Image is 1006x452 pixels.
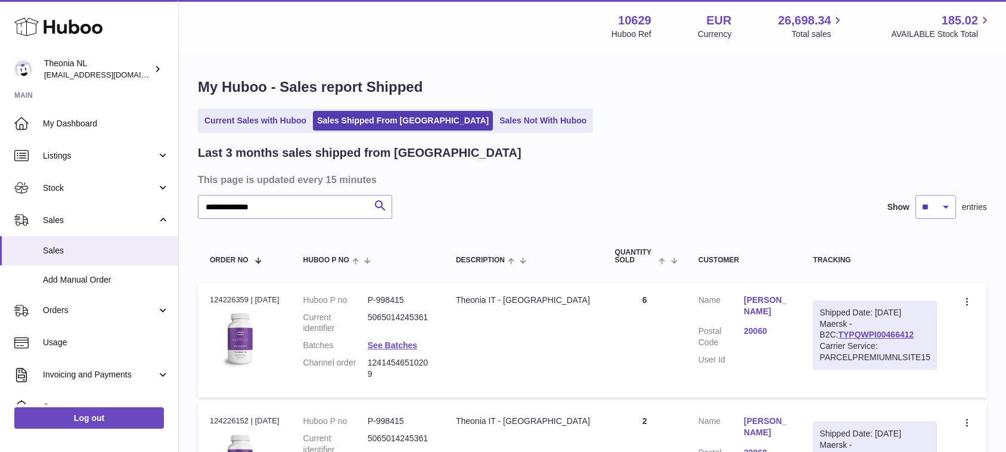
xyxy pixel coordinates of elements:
[819,307,930,318] div: Shipped Date: [DATE]
[819,428,930,439] div: Shipped Date: [DATE]
[43,245,169,256] span: Sales
[43,118,169,129] span: My Dashboard
[368,357,432,380] dd: 12414546510209
[615,249,656,264] span: Quantity Sold
[495,111,591,131] a: Sales Not With Huboo
[456,416,591,427] div: Theonia IT - [GEOGRAPHIC_DATA]
[891,29,992,40] span: AVAILABLE Stock Total
[14,60,32,78] img: info@wholesomegoods.eu
[819,340,930,363] div: Carrier Service: PARCELPREMIUMNLSITE15
[44,58,151,81] div: Theonia NL
[210,309,269,369] img: 106291725893008.jpg
[368,416,432,427] dd: P-998415
[43,337,169,348] span: Usage
[618,13,651,29] strong: 10629
[303,416,368,427] dt: Huboo P no
[942,13,978,29] span: 185.02
[43,215,157,226] span: Sales
[303,295,368,306] dt: Huboo P no
[313,111,493,131] a: Sales Shipped From [GEOGRAPHIC_DATA]
[198,78,987,97] h1: My Huboo - Sales report Shipped
[744,416,789,438] a: [PERSON_NAME]
[698,295,744,320] dt: Name
[838,330,914,339] a: TYPQWPI00466412
[744,295,789,317] a: [PERSON_NAME]
[813,301,937,370] div: Maersk - B2C:
[456,295,591,306] div: Theonia IT - [GEOGRAPHIC_DATA]
[198,173,984,186] h3: This page is updated every 15 minutes
[43,182,157,194] span: Stock
[778,13,831,29] span: 26,698.34
[778,13,844,40] a: 26,698.34 Total sales
[698,416,744,441] dt: Name
[368,340,417,350] a: See Batches
[14,407,164,429] a: Log out
[303,357,368,380] dt: Channel order
[368,312,432,335] dd: 5065014245361
[698,29,732,40] div: Currency
[698,326,744,348] dt: Postal Code
[303,256,349,264] span: Huboo P no
[303,312,368,335] dt: Current identifier
[891,13,992,40] a: 185.02 AVAILABLE Stock Total
[43,401,169,413] span: Cases
[791,29,844,40] span: Total sales
[200,111,311,131] a: Current Sales with Huboo
[210,256,249,264] span: Order No
[368,295,432,306] dd: P-998415
[43,305,157,316] span: Orders
[210,416,280,426] div: 124226152 | [DATE]
[813,256,937,264] div: Tracking
[603,283,687,398] td: 6
[210,295,280,305] div: 124226359 | [DATE]
[744,326,789,337] a: 20060
[303,340,368,351] dt: Batches
[887,202,909,213] label: Show
[43,369,157,380] span: Invoicing and Payments
[698,354,744,366] dt: User Id
[44,70,175,79] span: [EMAIL_ADDRESS][DOMAIN_NAME]
[43,150,157,162] span: Listings
[706,13,731,29] strong: EUR
[198,145,521,161] h2: Last 3 months sales shipped from [GEOGRAPHIC_DATA]
[962,202,987,213] span: entries
[456,256,505,264] span: Description
[698,256,790,264] div: Customer
[611,29,651,40] div: Huboo Ref
[43,274,169,286] span: Add Manual Order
